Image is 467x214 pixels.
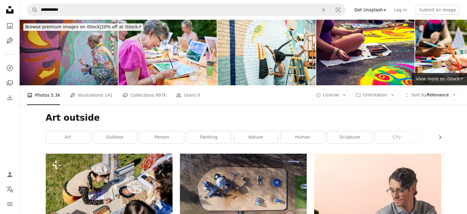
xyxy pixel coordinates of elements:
[25,24,101,29] span: Browse premium images on iStock |
[155,92,166,99] span: 997k
[27,4,346,16] form: Find visuals sitewide
[411,92,449,98] span: Relevance
[119,20,217,85] img: Senior woman smiling while drawing with the group.
[317,4,330,16] button: Clear
[20,20,147,34] a: Browse premium images on iStock|20% off at iStock↗
[197,92,200,99] span: 0
[180,187,307,192] a: aerial photograph of toddler's park on sand
[25,24,142,29] span: 20% off at iStock ↗
[70,85,113,105] a: Illustrations 141
[412,73,467,85] a: View more on iStock↗
[375,131,419,143] a: city
[312,90,350,100] button: License
[4,77,16,89] a: Collections
[4,168,16,181] a: Log in / Sign up
[176,85,200,105] a: Users 0
[93,131,137,143] a: outdoor
[4,62,16,74] a: Explore
[328,131,372,143] a: sculpture
[20,20,118,85] img: Female artist painting on wall
[316,20,414,85] img: Love Local : Lake Worth Florida Street painting festival
[123,85,166,105] a: Collections 997k
[46,193,173,199] a: a group of people standing around a table
[422,131,466,143] a: tree
[281,131,325,143] a: human
[411,92,426,97] span: Sort by
[187,131,231,143] a: painting
[4,183,16,196] button: Language
[27,4,38,16] button: Search Unsplash
[217,20,316,85] img: Two Female artists painting large wall mural
[46,131,90,143] a: art
[434,131,441,143] button: scroll list to the right
[331,4,345,16] button: Visual search
[4,91,16,104] a: Download History
[363,92,387,97] span: Orientation
[352,90,398,100] button: Orientation
[140,131,184,143] a: person
[416,76,463,81] span: View more on iStock ↗
[390,5,411,15] a: Log in
[400,90,460,100] button: Sort byRelevance
[46,112,441,123] h1: Art outside
[351,5,390,15] a: Get Unsplash+
[105,92,113,99] span: 141
[234,131,278,143] a: nature
[415,5,460,15] button: Submit an image
[4,198,16,210] button: Menu
[323,92,339,97] span: License
[4,34,16,47] a: Illustrations
[4,20,16,32] a: Photos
